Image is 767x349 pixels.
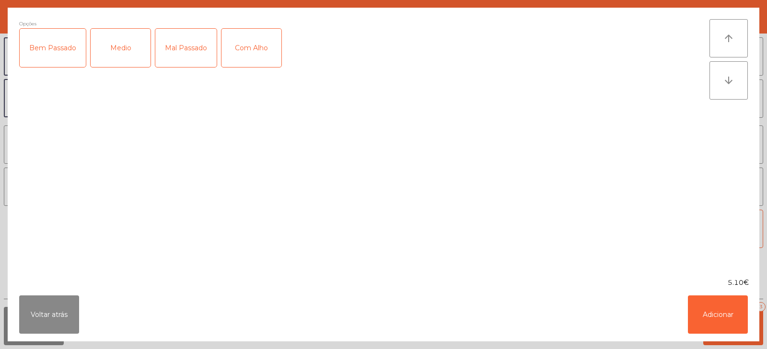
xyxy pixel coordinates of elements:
div: Com Alho [221,29,281,67]
i: arrow_upward [723,33,734,44]
button: Adicionar [688,295,748,334]
button: Voltar atrás [19,295,79,334]
i: arrow_downward [723,75,734,86]
div: Mal Passado [155,29,217,67]
div: Bem Passado [20,29,86,67]
button: arrow_upward [709,19,748,57]
button: arrow_downward [709,61,748,100]
div: Medio [91,29,151,67]
div: 5.10€ [8,278,759,288]
span: Opções [19,19,36,28]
